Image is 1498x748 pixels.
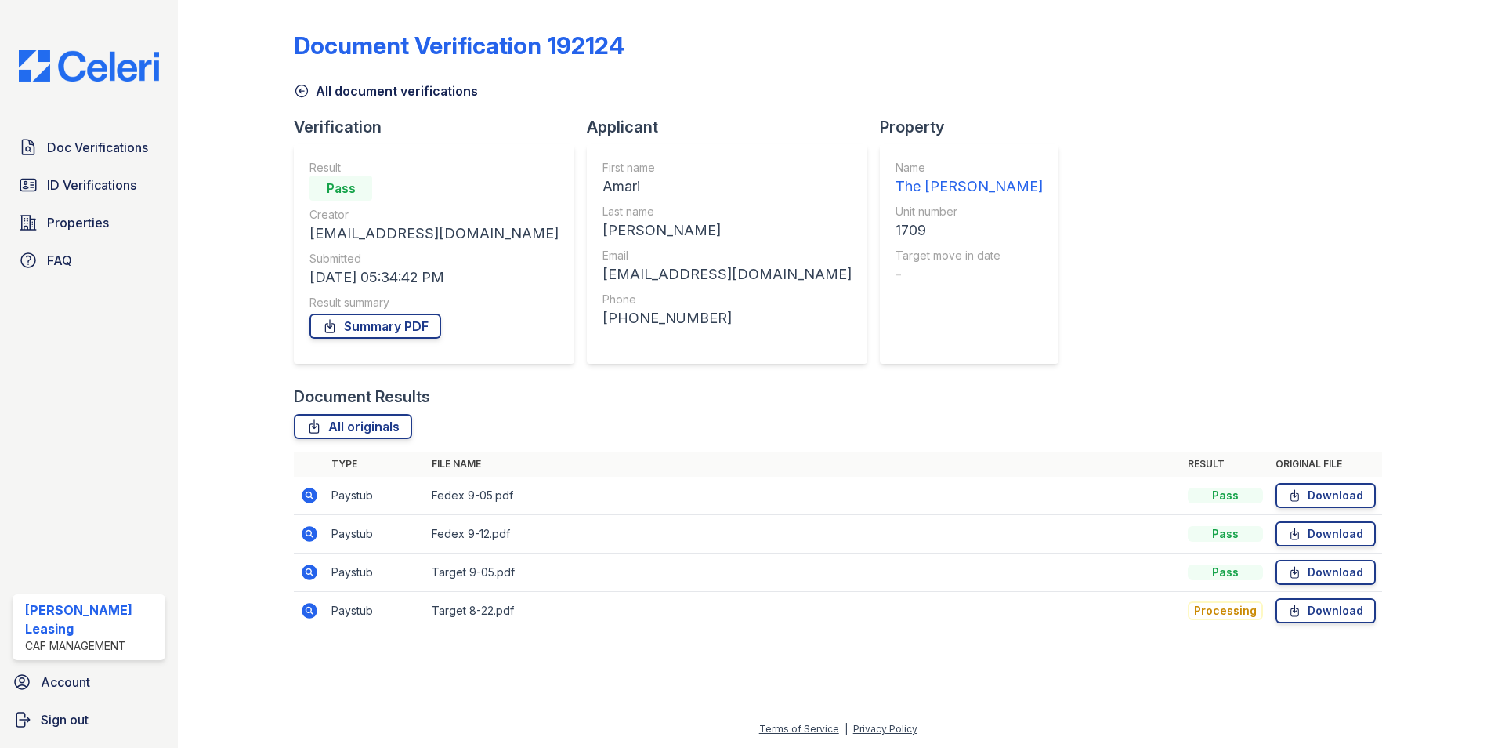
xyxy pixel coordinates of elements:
div: Name [896,160,1043,176]
div: Creator [309,207,559,223]
div: [EMAIL_ADDRESS][DOMAIN_NAME] [602,263,852,285]
a: Doc Verifications [13,132,165,163]
div: Document Results [294,386,430,408]
div: Phone [602,292,852,307]
div: The [PERSON_NAME] [896,176,1043,198]
th: Result [1181,452,1269,477]
th: Type [325,452,425,477]
div: Email [602,248,852,263]
td: Fedex 9-12.pdf [425,515,1181,554]
a: Account [6,666,172,698]
div: Processing [1188,601,1263,620]
span: FAQ [47,251,72,270]
a: Download [1275,483,1376,508]
div: Result [309,160,559,176]
div: [EMAIL_ADDRESS][DOMAIN_NAME] [309,223,559,245]
div: Pass [1188,488,1263,503]
div: 1709 [896,220,1043,241]
td: Target 9-05.pdf [425,554,1181,592]
span: ID Verifications [47,176,136,194]
th: File name [425,452,1181,477]
th: Original file [1269,452,1382,477]
div: CAF Management [25,638,159,654]
a: Terms of Service [759,723,839,735]
a: Download [1275,521,1376,546]
div: - [896,263,1043,285]
a: FAQ [13,245,165,276]
span: Account [41,673,90,692]
td: Paystub [325,592,425,630]
span: Doc Verifications [47,138,148,157]
div: First name [602,160,852,176]
div: Pass [309,176,372,201]
div: Pass [1188,565,1263,580]
a: All document verifications [294,82,478,100]
td: Paystub [325,477,425,515]
div: Amari [602,176,852,198]
a: Properties [13,207,165,238]
div: [PERSON_NAME] [602,220,852,241]
div: Submitted [309,251,559,267]
div: | [845,723,848,735]
div: Applicant [587,116,880,138]
span: Sign out [41,710,89,729]
a: All originals [294,414,412,439]
div: Verification [294,116,587,138]
div: Target move in date [896,248,1043,263]
td: Fedex 9-05.pdf [425,477,1181,515]
a: Download [1275,560,1376,585]
div: Last name [602,204,852,220]
iframe: chat widget [1432,685,1482,732]
a: Sign out [6,704,172,735]
div: [DATE] 05:34:42 PM [309,267,559,289]
td: Target 8-22.pdf [425,592,1181,630]
div: Property [880,116,1071,138]
div: [PHONE_NUMBER] [602,307,852,329]
a: Summary PDF [309,314,441,339]
div: Result summary [309,295,559,310]
a: Name The [PERSON_NAME] [896,160,1043,198]
a: Download [1275,598,1376,623]
td: Paystub [325,554,425,592]
div: Pass [1188,526,1263,542]
div: Document Verification 192124 [294,31,624,60]
td: Paystub [325,515,425,554]
div: [PERSON_NAME] Leasing [25,601,159,638]
div: Unit number [896,204,1043,220]
img: CE_Logo_Blue-a8612792a0a2168367f1c8372b55b34899dd931a85d93a1a3d3e32e68fde9ad4.png [6,50,172,82]
span: Properties [47,213,109,232]
a: Privacy Policy [853,723,917,735]
a: ID Verifications [13,169,165,201]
